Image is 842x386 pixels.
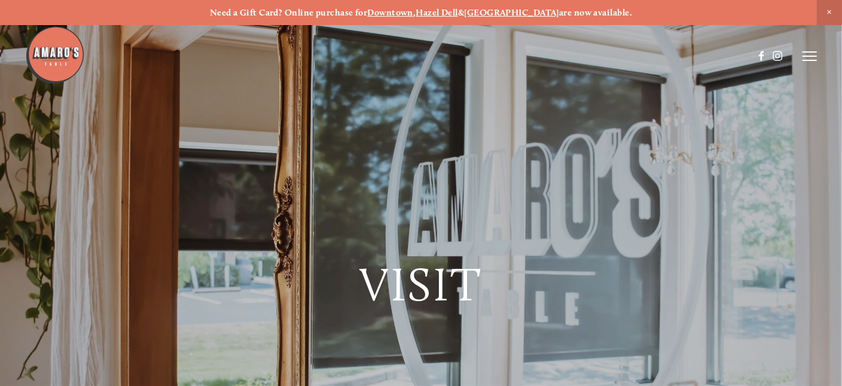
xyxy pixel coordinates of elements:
[25,25,85,85] img: Amaro's Table
[464,7,559,18] a: [GEOGRAPHIC_DATA]
[359,256,483,313] span: Visit
[413,7,416,18] strong: ,
[367,7,413,18] a: Downtown
[210,7,368,18] strong: Need a Gift Card? Online purchase for
[559,7,632,18] strong: are now available.
[416,7,459,18] a: Hazel Dell
[458,7,464,18] strong: &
